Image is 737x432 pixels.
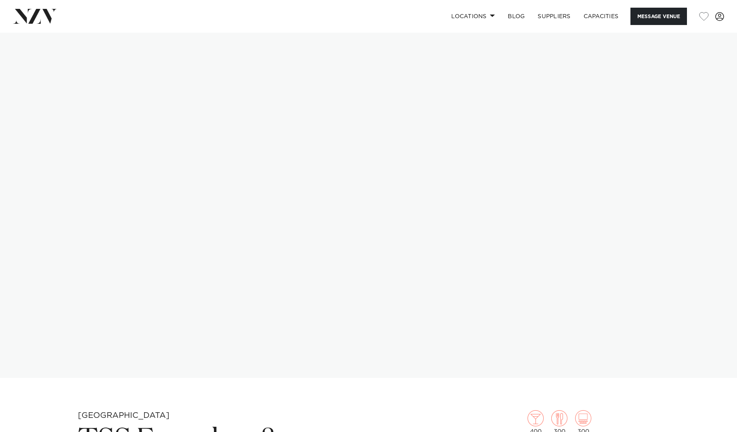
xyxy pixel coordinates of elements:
[577,8,625,25] a: Capacities
[630,8,687,25] button: Message Venue
[531,8,577,25] a: SUPPLIERS
[13,9,57,23] img: nzv-logo.png
[575,410,591,426] img: theatre.png
[78,411,170,419] small: [GEOGRAPHIC_DATA]
[501,8,531,25] a: BLOG
[551,410,567,426] img: dining.png
[528,410,544,426] img: cocktail.png
[445,8,501,25] a: Locations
